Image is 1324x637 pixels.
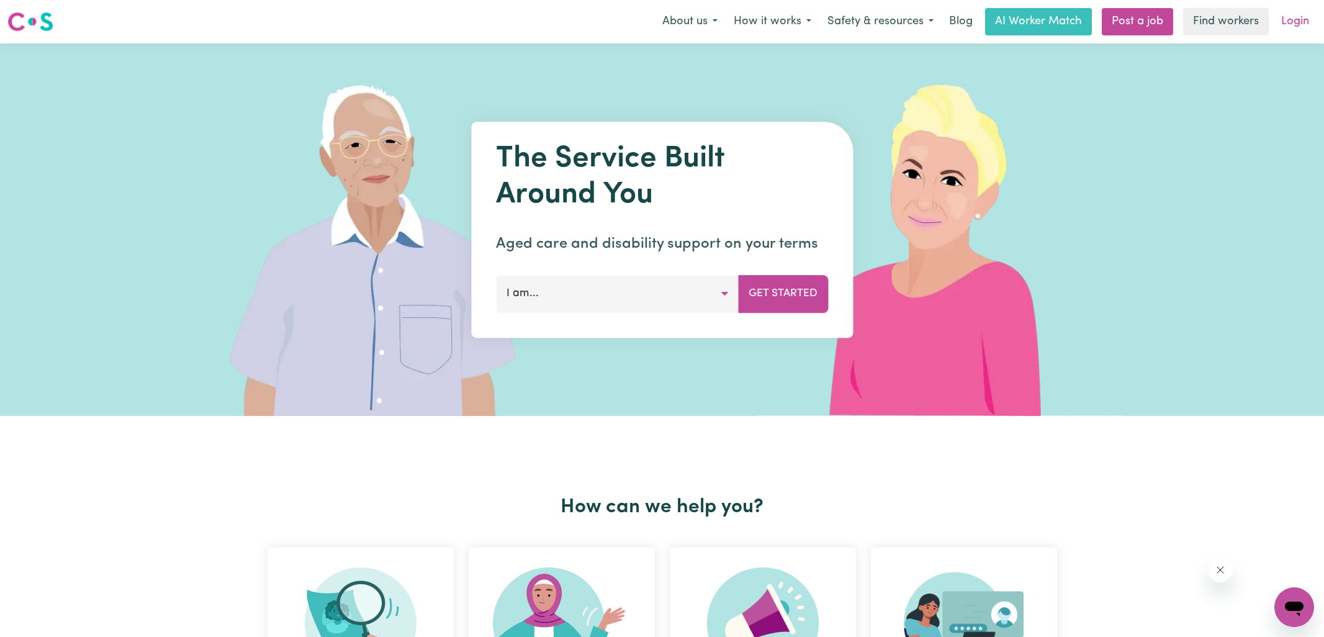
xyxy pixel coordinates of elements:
a: Post a job [1102,8,1173,35]
button: About us [654,9,726,35]
a: Login [1274,8,1317,35]
button: How it works [726,9,819,35]
a: Careseekers logo [7,7,53,36]
img: Careseekers logo [7,11,53,33]
a: Find workers [1183,8,1269,35]
iframe: Close message [1208,558,1233,582]
button: Safety & resources [819,9,942,35]
p: Aged care and disability support on your terms [496,233,828,255]
h2: How can we help you? [260,495,1065,519]
a: AI Worker Match [985,8,1092,35]
span: Need any help? [7,9,75,19]
a: Blog [942,8,980,35]
h1: The Service Built Around You [496,142,828,213]
iframe: Button to launch messaging window [1274,587,1314,627]
button: I am... [496,275,739,312]
button: Get Started [738,275,828,312]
